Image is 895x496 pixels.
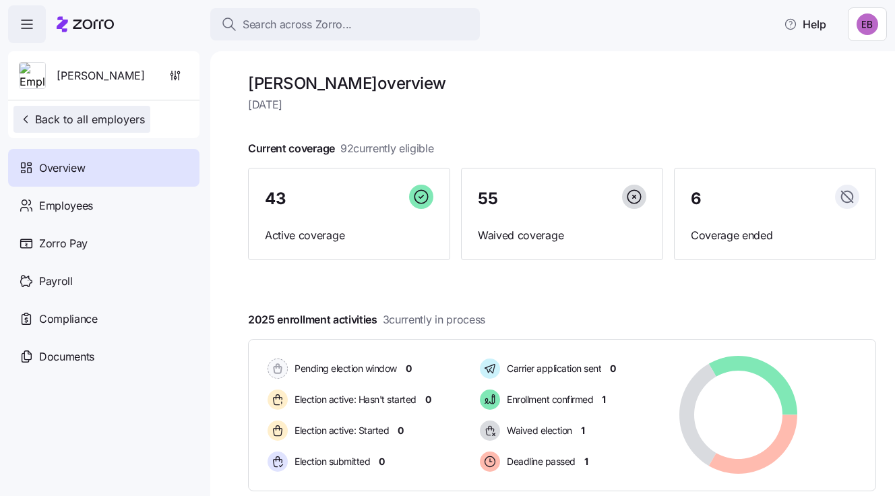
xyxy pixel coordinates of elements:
span: Enrollment confirmed [503,393,593,406]
span: Back to all employers [19,111,145,127]
span: Waived election [503,424,572,437]
span: Current coverage [248,140,434,157]
span: 6 [691,191,702,207]
a: Payroll [8,262,199,300]
span: Compliance [39,311,98,328]
span: Pending election window [290,362,397,375]
button: Help [773,11,837,38]
button: Back to all employers [13,106,150,133]
span: 1 [602,393,606,406]
span: [PERSON_NAME] [57,67,145,84]
span: 43 [265,191,286,207]
span: Election active: Hasn't started [290,393,416,406]
span: Coverage ended [691,227,859,244]
span: 1 [581,424,585,437]
a: Compliance [8,300,199,338]
span: 0 [379,455,385,468]
a: Documents [8,338,199,375]
img: e893a1d701ecdfe11b8faa3453cd5ce7 [857,13,878,35]
button: Search across Zorro... [210,8,480,40]
a: Zorro Pay [8,224,199,262]
a: Overview [8,149,199,187]
span: Documents [39,348,94,365]
img: Employer logo [20,63,45,90]
span: 0 [398,424,404,437]
span: Waived coverage [478,227,646,244]
span: Help [784,16,826,32]
span: 2025 enrollment activities [248,311,485,328]
span: Active coverage [265,227,433,244]
span: 3 currently in process [383,311,485,328]
span: 92 currently eligible [340,140,434,157]
span: Employees [39,197,93,214]
h1: [PERSON_NAME] overview [248,73,876,94]
span: Search across Zorro... [243,16,352,33]
a: Employees [8,187,199,224]
span: Zorro Pay [39,235,88,252]
span: Overview [39,160,85,177]
span: Election submitted [290,455,370,468]
span: 55 [478,191,497,207]
span: 1 [584,455,588,468]
span: Deadline passed [503,455,576,468]
span: [DATE] [248,96,876,113]
span: 0 [610,362,616,375]
span: Carrier application sent [503,362,601,375]
span: Payroll [39,273,73,290]
span: 0 [406,362,412,375]
span: 0 [425,393,431,406]
span: Election active: Started [290,424,389,437]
